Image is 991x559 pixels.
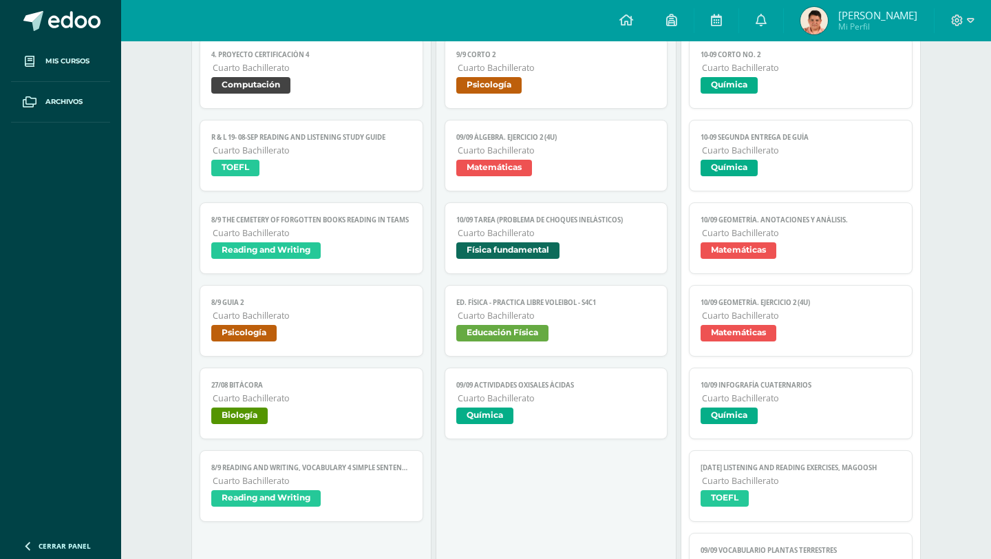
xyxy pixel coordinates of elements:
span: 10-09 SEGUNDA ENTREGA DE GUÍA [701,133,901,142]
span: Química [701,160,758,176]
span: Cuarto Bachillerato [213,475,412,487]
span: Cuarto Bachillerato [702,145,901,156]
span: Cuarto Bachillerato [213,392,412,404]
span: Química [456,408,513,424]
span: Cuarto Bachillerato [458,62,657,74]
a: 9/9 Corto 2Cuarto BachilleratoPsicología [445,37,668,109]
a: 8/9 Guia 2Cuarto BachilleratoPsicología [200,285,423,357]
span: Cuarto Bachillerato [702,62,901,74]
span: 8/9 The Cemetery of Forgotten books reading in TEAMS [211,215,412,224]
span: 10-09 CORTO No. 2 [701,50,901,59]
span: Química [701,77,758,94]
span: 09/09 Vocabulario plantas terrestres [701,546,901,555]
span: Archivos [45,96,83,107]
a: 09/09 Actividades oxisales ácidasCuarto BachilleratoQuímica [445,368,668,439]
span: TOEFL [701,490,749,507]
span: Física fundamental [456,242,560,259]
a: Ed. Física - PRACTICA LIBRE Voleibol - S4C1Cuarto BachilleratoEducación Física [445,285,668,357]
span: 09/09 ÁLGEBRA. Ejercicio 2 (4U) [456,133,657,142]
span: Cuarto Bachillerato [458,145,657,156]
span: Matemáticas [701,242,776,259]
span: Cuarto Bachillerato [702,227,901,239]
a: 10/09 GEOMETRÍA. Ejercicio 2 (4U)Cuarto BachilleratoMatemáticas [689,285,913,357]
span: Computación [211,77,290,94]
img: c7f6891603fb5af6efb770ab50e2a5d8.png [800,7,828,34]
span: 27/08 Bitácora [211,381,412,390]
span: [PERSON_NAME] [838,8,917,22]
span: Ed. Física - PRACTICA LIBRE Voleibol - S4C1 [456,298,657,307]
span: Cuarto Bachillerato [702,310,901,321]
span: Mis cursos [45,56,89,67]
span: TOEFL [211,160,259,176]
span: 10/09 GEOMETRÍA. Ejercicio 2 (4U) [701,298,901,307]
span: [DATE] Listening and Reading exercises, Magoosh [701,463,901,472]
span: Mi Perfil [838,21,917,32]
span: Matemáticas [456,160,532,176]
a: 10-09 CORTO No. 2Cuarto BachilleratoQuímica [689,37,913,109]
a: R & L 19- 08-sep Reading and Listening Study GuideCuarto BachilleratoTOEFL [200,120,423,191]
a: 27/08 BitácoraCuarto BachilleratoBiología [200,368,423,439]
span: Psicología [456,77,522,94]
span: Cuarto Bachillerato [458,310,657,321]
span: Reading and Writing [211,242,321,259]
span: Cuarto Bachillerato [458,392,657,404]
span: Cerrar panel [39,541,91,551]
span: Cuarto Bachillerato [213,227,412,239]
span: Cuarto Bachillerato [213,145,412,156]
span: Matemáticas [701,325,776,341]
a: 8/9 Reading and Writing, Vocabulary 4 simple sentencesCuarto BachilleratoReading and Writing [200,450,423,522]
span: Reading and Writing [211,490,321,507]
span: Cuarto Bachillerato [702,392,901,404]
span: Educación Física [456,325,548,341]
a: [DATE] Listening and Reading exercises, MagooshCuarto BachilleratoTOEFL [689,450,913,522]
span: Cuarto Bachillerato [458,227,657,239]
span: Cuarto Bachillerato [213,310,412,321]
span: R & L 19- 08-sep Reading and Listening Study Guide [211,133,412,142]
a: Mis cursos [11,41,110,82]
span: Química [701,408,758,424]
span: 4. Proyecto Certificación 4 [211,50,412,59]
span: Cuarto Bachillerato [702,475,901,487]
a: 4. Proyecto Certificación 4Cuarto BachilleratoComputación [200,37,423,109]
span: 9/9 Corto 2 [456,50,657,59]
a: 8/9 The Cemetery of Forgotten books reading in TEAMSCuarto BachilleratoReading and Writing [200,202,423,274]
a: 10/09 Tarea (Problema de choques inelásticos)Cuarto BachilleratoFísica fundamental [445,202,668,274]
span: 10/09 GEOMETRÍA. Anotaciones y análisis. [701,215,901,224]
span: 10/09 Infografía cuaternarios [701,381,901,390]
span: 10/09 Tarea (Problema de choques inelásticos) [456,215,657,224]
a: 09/09 ÁLGEBRA. Ejercicio 2 (4U)Cuarto BachilleratoMatemáticas [445,120,668,191]
a: 10/09 Infografía cuaternariosCuarto BachilleratoQuímica [689,368,913,439]
span: 8/9 Reading and Writing, Vocabulary 4 simple sentences [211,463,412,472]
span: 8/9 Guia 2 [211,298,412,307]
span: Biología [211,408,268,424]
a: 10-09 SEGUNDA ENTREGA DE GUÍACuarto BachilleratoQuímica [689,120,913,191]
span: 09/09 Actividades oxisales ácidas [456,381,657,390]
span: Psicología [211,325,277,341]
span: Cuarto Bachillerato [213,62,412,74]
a: 10/09 GEOMETRÍA. Anotaciones y análisis.Cuarto BachilleratoMatemáticas [689,202,913,274]
a: Archivos [11,82,110,123]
